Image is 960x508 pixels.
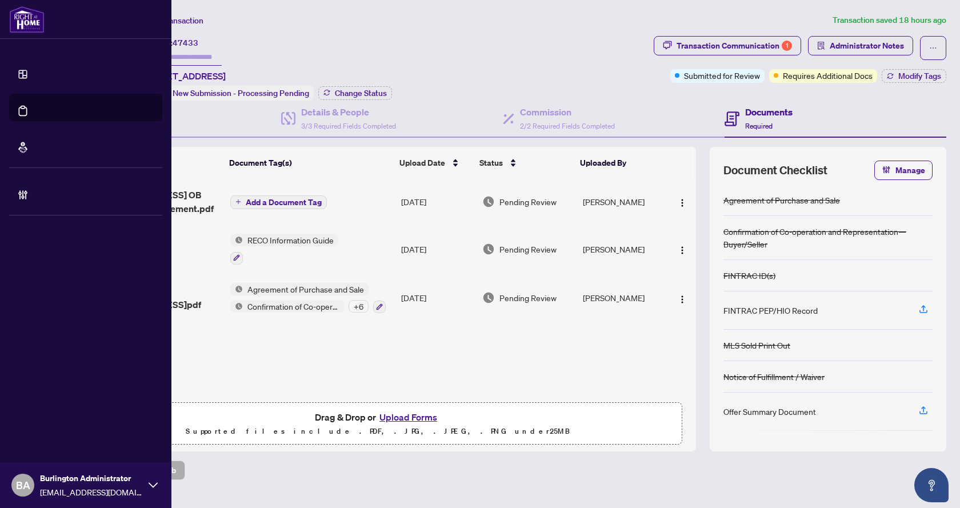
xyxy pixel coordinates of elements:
h4: Documents [745,105,793,119]
span: View Transaction [142,15,203,26]
span: 47433 [173,38,198,48]
td: [PERSON_NAME] [578,179,667,225]
img: Document Status [482,243,495,255]
button: Manage [874,161,933,180]
td: [PERSON_NAME] [578,225,667,274]
span: 3/3 Required Fields Completed [301,122,396,130]
div: Notice of Fulfillment / Waiver [723,370,825,383]
img: Status Icon [230,300,243,313]
span: Manage [895,161,925,179]
button: Status IconAgreement of Purchase and SaleStatus IconConfirmation of Co-operation and Representati... [230,283,386,314]
td: [DATE] [397,179,477,225]
button: Change Status [318,86,392,100]
span: Add a Document Tag [246,198,322,206]
button: Transaction Communication1 [654,36,801,55]
div: MLS Sold Print Out [723,339,790,351]
span: Pending Review [499,291,557,304]
span: BA [16,477,30,493]
img: logo [9,6,45,33]
button: Add a Document Tag [230,195,327,209]
th: Upload Date [395,147,475,179]
span: Change Status [335,89,387,97]
td: [PERSON_NAME] [578,274,667,323]
div: Offer Summary Document [723,405,816,418]
th: Document Tag(s) [225,147,395,179]
span: [EMAIL_ADDRESS][DOMAIN_NAME] [40,486,143,498]
p: Supported files include .PDF, .JPG, .JPEG, .PNG under 25 MB [81,425,675,438]
button: Logo [673,289,691,307]
span: Pending Review [499,243,557,255]
span: Required [745,122,773,130]
div: + 6 [349,300,369,313]
span: Status [479,157,503,169]
img: Status Icon [230,283,243,295]
div: Confirmation of Co-operation and Representation—Buyer/Seller [723,225,933,250]
h4: Details & People [301,105,396,119]
td: [DATE] [397,225,477,274]
span: New Submission - Processing Pending [173,88,309,98]
h4: Commission [520,105,615,119]
div: Transaction Communication [677,37,792,55]
span: Confirmation of Co-operation and Representation—Buyer/Seller [243,300,344,313]
th: Status [475,147,575,179]
img: Document Status [482,291,495,304]
button: Logo [673,193,691,211]
span: Upload Date [399,157,445,169]
img: Document Status [482,195,495,208]
th: Uploaded By [575,147,664,179]
img: Logo [678,246,687,255]
span: Drag & Drop orUpload FormsSupported files include .PDF, .JPG, .JPEG, .PNG under25MB [74,403,682,445]
span: Agreement of Purchase and Sale [243,283,369,295]
article: Transaction saved 18 hours ago [833,14,946,27]
img: Logo [678,198,687,207]
span: Burlington Administrator [40,472,143,485]
button: Upload Forms [376,410,441,425]
div: Status: [142,85,314,101]
button: Open asap [914,468,949,502]
img: Logo [678,295,687,304]
span: solution [817,42,825,50]
img: Status Icon [230,234,243,246]
span: Modify Tags [898,72,941,80]
span: Administrator Notes [830,37,904,55]
button: Status IconRECO Information Guide [230,234,338,265]
span: Submitted for Review [684,69,760,82]
div: FINTRAC ID(s) [723,269,775,282]
button: Logo [673,240,691,258]
span: Document Checklist [723,162,827,178]
span: Pending Review [499,195,557,208]
td: [DATE] [397,274,477,323]
span: Requires Additional Docs [783,69,873,82]
span: ellipsis [929,44,937,52]
button: Administrator Notes [808,36,913,55]
div: FINTRAC PEP/HIO Record [723,304,818,317]
span: [STREET_ADDRESS] [142,69,226,83]
span: Drag & Drop or [315,410,441,425]
div: 1 [782,41,792,51]
span: plus [235,199,241,205]
span: 2/2 Required Fields Completed [520,122,615,130]
div: Agreement of Purchase and Sale [723,194,840,206]
button: Add a Document Tag [230,194,327,209]
button: Modify Tags [882,69,946,83]
span: RECO Information Guide [243,234,338,246]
